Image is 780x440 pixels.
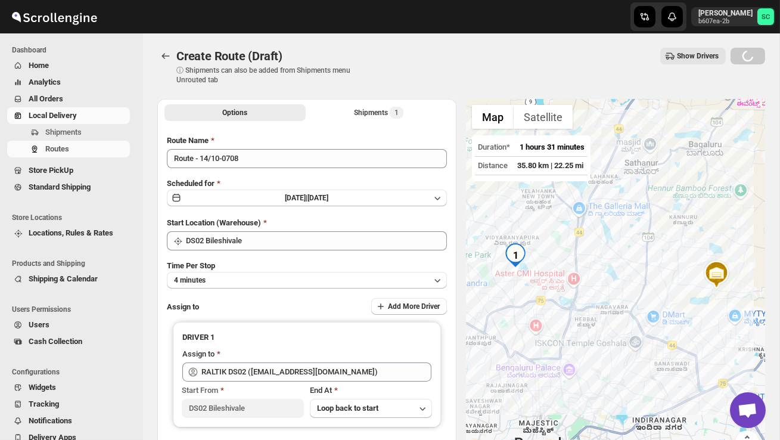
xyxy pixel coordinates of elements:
[12,305,135,314] span: Users Permissions
[7,333,130,350] button: Cash Collection
[478,161,508,170] span: Distance
[29,61,49,70] span: Home
[157,48,174,64] button: Routes
[29,337,82,346] span: Cash Collection
[7,225,130,241] button: Locations, Rules & Rates
[12,45,135,55] span: Dashboard
[520,142,585,151] span: 1 hours 31 minutes
[354,107,403,119] div: Shipments
[29,383,56,392] span: Widgets
[29,416,72,425] span: Notifications
[7,413,130,429] button: Notifications
[7,396,130,413] button: Tracking
[472,105,514,129] button: Show street map
[7,124,130,141] button: Shipments
[12,213,135,222] span: Store Locations
[167,136,209,145] span: Route Name
[478,142,510,151] span: Duration*
[757,8,774,25] span: Sanjay chetri
[730,392,766,428] div: Open chat
[176,49,282,63] span: Create Route (Draft)
[310,399,432,418] button: Loop back to start
[12,259,135,268] span: Products and Shipping
[12,367,135,377] span: Configurations
[10,2,99,32] img: ScrollEngine
[7,91,130,107] button: All Orders
[7,317,130,333] button: Users
[223,108,248,117] span: Options
[186,231,447,250] input: Search location
[514,105,573,129] button: Show satellite imagery
[201,362,431,382] input: Search assignee
[167,190,447,206] button: [DATE]|[DATE]
[167,179,215,188] span: Scheduled for
[45,144,69,153] span: Routes
[29,78,61,86] span: Analytics
[7,141,130,157] button: Routes
[45,128,82,137] span: Shipments
[29,166,73,175] span: Store PickUp
[677,51,719,61] span: Show Drivers
[285,194,308,202] span: [DATE] |
[167,272,447,289] button: 4 minutes
[7,271,130,287] button: Shipping & Calendar
[310,385,432,396] div: End At
[317,404,378,413] span: Loop back to start
[388,302,440,311] span: Add More Driver
[167,218,261,227] span: Start Location (Warehouse)
[308,104,449,121] button: Selected Shipments
[762,13,770,21] text: SC
[29,274,98,283] span: Shipping & Calendar
[167,149,447,168] input: Eg: Bengaluru Route
[698,18,753,25] p: b607ea-2b
[308,194,329,202] span: [DATE]
[29,228,113,237] span: Locations, Rules & Rates
[182,331,431,343] h3: DRIVER 1
[7,74,130,91] button: Analytics
[29,111,77,120] span: Local Delivery
[164,104,306,121] button: All Route Options
[182,348,215,360] div: Assign to
[182,386,218,395] span: Start From
[29,320,49,329] span: Users
[29,94,63,103] span: All Orders
[174,275,206,285] span: 4 minutes
[371,298,447,315] button: Add More Driver
[660,48,726,64] button: Show Drivers
[167,261,215,270] span: Time Per Stop
[29,182,91,191] span: Standard Shipping
[691,7,775,26] button: User menu
[167,302,199,311] span: Assign to
[517,161,583,170] span: 35.80 km | 22.25 mi
[176,66,364,85] p: ⓘ Shipments can also be added from Shipments menu Unrouted tab
[7,57,130,74] button: Home
[698,8,753,18] p: [PERSON_NAME]
[394,108,399,117] span: 1
[504,243,527,267] div: 1
[7,379,130,396] button: Widgets
[29,399,59,408] span: Tracking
